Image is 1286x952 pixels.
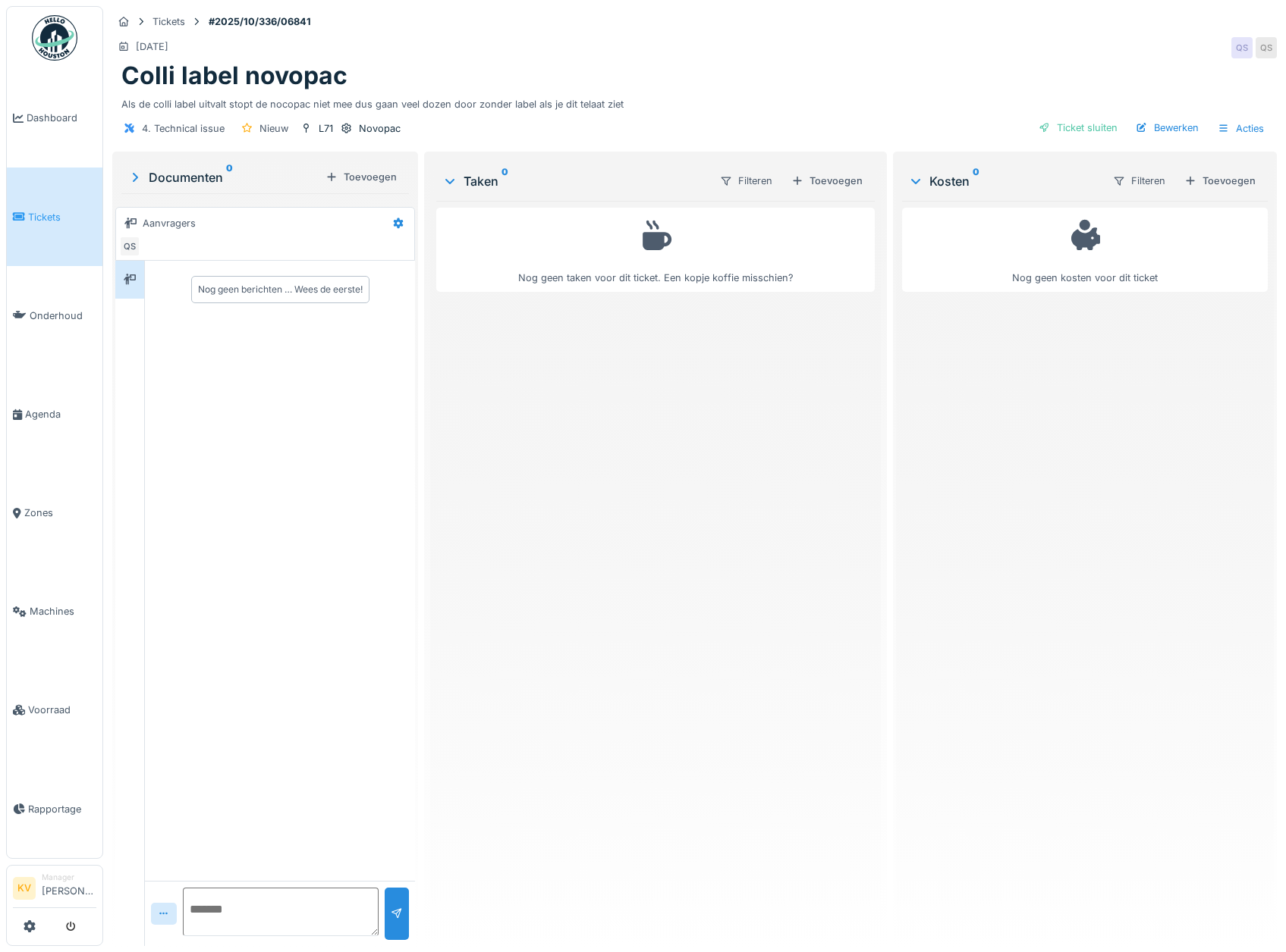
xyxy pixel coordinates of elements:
div: Ticket sluiten [1033,117,1124,138]
div: Kosten [908,172,1100,190]
span: Agenda [25,407,96,421]
div: Filteren [713,170,779,192]
sup: 0 [973,172,979,190]
div: L71 [319,121,333,136]
a: Machines [7,562,102,661]
div: Toevoegen [785,171,869,191]
div: Nieuw [259,121,288,136]
div: 4. Technical issue [142,121,225,136]
span: Machines [30,604,96,618]
span: Zones [24,506,96,520]
span: Tickets [28,210,96,224]
span: Voorraad [28,703,96,717]
div: Tickets [152,14,185,29]
div: Nog geen berichten … Wees de eerste! [198,283,363,296]
div: Aanvragers [143,216,196,230]
div: QS [119,236,140,257]
div: Nog geen taken voor dit ticket. Een kopje koffie misschien? [446,215,864,285]
div: Documenten [127,168,319,186]
a: Voorraad [7,661,102,759]
div: Bewerken [1130,117,1205,138]
h1: Colli label novopac [121,61,347,90]
div: Toevoegen [319,167,403,187]
div: QS [1256,37,1277,58]
strong: #2025/10/336/06841 [203,14,317,29]
div: Toevoegen [1178,171,1262,191]
li: [PERSON_NAME] [42,872,96,904]
div: Novopac [359,121,401,136]
span: Onderhoud [30,308,96,323]
div: Als de colli label uitvalt stopt de nocopac niet mee dus gaan veel dozen door zonder label als je... [121,91,1268,111]
img: Badge_color-CXgf-gQk.svg [32,15,77,61]
a: Tickets [7,168,102,266]
a: Onderhoud [7,266,102,365]
span: Dashboard [27,111,96,125]
div: Filteren [1106,170,1172,192]
a: Dashboard [7,69,102,168]
div: Taken [442,172,706,190]
a: Agenda [7,365,102,463]
div: [DATE] [136,39,168,54]
li: KV [13,877,36,900]
sup: 0 [226,168,233,186]
span: Rapportage [28,802,96,816]
a: Zones [7,464,102,562]
div: Manager [42,872,96,883]
div: QS [1231,37,1253,58]
div: Nog geen kosten voor dit ticket [912,215,1258,285]
a: Rapportage [7,759,102,858]
div: Acties [1211,117,1271,139]
a: KV Manager[PERSON_NAME] [13,872,96,908]
sup: 0 [502,172,508,190]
